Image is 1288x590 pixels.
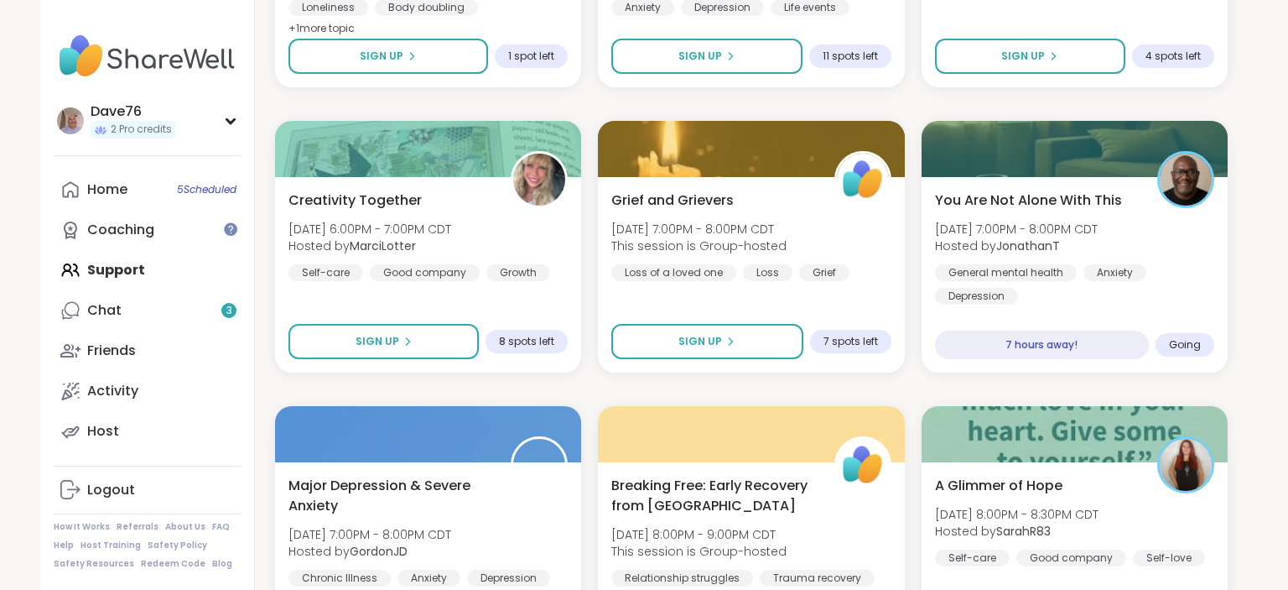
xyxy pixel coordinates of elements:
[823,335,878,348] span: 7 spots left
[117,521,158,533] a: Referrals
[611,543,787,560] span: This session is Group-hosted
[1145,50,1201,63] span: 4 spots left
[678,334,722,349] span: Sign Up
[350,543,408,560] b: GordonJD
[54,470,241,510] a: Logout
[611,476,815,516] span: Breaking Free: Early Recovery from [GEOGRAPHIC_DATA]
[837,439,889,491] img: ShareWell
[80,540,141,551] a: Host Training
[288,39,488,74] button: Sign Up
[611,191,734,211] span: Grief and Grievers
[288,543,451,560] span: Hosted by
[141,558,205,570] a: Redeem Code
[288,570,391,587] div: Chronic Illness
[935,476,1062,496] span: A Glimmer of Hope
[397,570,460,587] div: Anxiety
[288,238,451,254] span: Hosted by
[935,331,1149,359] div: 7 hours away!
[799,264,849,281] div: Grief
[288,264,363,281] div: Self-care
[513,154,565,206] img: MarciLotter
[678,49,722,64] span: Sign Up
[508,50,554,63] span: 1 spot left
[935,550,1010,567] div: Self-care
[212,521,230,533] a: FAQ
[360,49,403,64] span: Sign Up
[54,210,241,250] a: Coaching
[87,301,122,320] div: Chat
[935,288,1018,305] div: Depression
[87,481,135,499] div: Logout
[611,39,802,74] button: Sign Up
[611,238,787,254] span: This session is Group-hosted
[935,221,1098,238] span: [DATE] 7:00PM - 8:00PM CDT
[935,264,1077,281] div: General mental health
[54,27,241,86] img: ShareWell Nav Logo
[288,191,422,211] span: Creativity Together
[823,50,878,63] span: 11 spots left
[57,107,84,134] img: Dave76
[224,222,237,236] iframe: Spotlight
[760,570,875,587] div: Trauma recovery
[1083,264,1146,281] div: Anxiety
[226,304,232,318] span: 3
[87,342,136,360] div: Friends
[1160,154,1212,206] img: JonathanT
[87,180,127,199] div: Home
[935,523,1098,540] span: Hosted by
[54,411,241,452] a: Host
[148,540,207,551] a: Safety Policy
[87,382,138,400] div: Activity
[611,221,787,238] span: [DATE] 7:00PM - 8:00PM CDT
[54,521,110,533] a: How It Works
[54,558,134,570] a: Safety Resources
[212,558,232,570] a: Blog
[935,506,1098,523] span: [DATE] 8:00PM - 8:30PM CDT
[486,264,550,281] div: Growth
[87,422,119,441] div: Host
[1160,439,1212,491] img: SarahR83
[350,238,416,254] b: MarciLotter
[837,154,889,206] img: ShareWell
[177,183,236,196] span: 5 Scheduled
[54,540,74,551] a: Help
[611,526,787,543] span: [DATE] 8:00PM - 9:00PM CDT
[288,526,451,543] span: [DATE] 7:00PM - 8:00PM CDT
[1016,550,1126,567] div: Good company
[935,39,1125,74] button: Sign Up
[935,191,1122,211] span: You Are Not Alone With This
[165,521,205,533] a: About Us
[1133,550,1205,567] div: Self-love
[611,570,753,587] div: Relationship struggles
[54,290,241,331] a: Chat3
[356,334,399,349] span: Sign Up
[611,264,736,281] div: Loss of a loved one
[499,335,554,348] span: 8 spots left
[996,523,1051,540] b: SarahR83
[54,170,241,210] a: Home5Scheduled
[513,439,565,491] img: GordonJD
[54,331,241,371] a: Friends
[87,221,154,239] div: Coaching
[288,324,479,359] button: Sign Up
[611,324,802,359] button: Sign Up
[370,264,480,281] div: Good company
[288,476,492,516] span: Major Depression & Severe Anxiety
[54,371,241,411] a: Activity
[996,238,1060,254] b: JonathanT
[1169,338,1201,352] span: Going
[743,264,792,281] div: Loss
[467,570,550,587] div: Depression
[111,123,172,137] span: 2 Pro credits
[288,221,451,238] span: [DATE] 6:00PM - 7:00PM CDT
[935,238,1098,254] span: Hosted by
[1001,49,1045,64] span: Sign Up
[91,102,175,121] div: Dave76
